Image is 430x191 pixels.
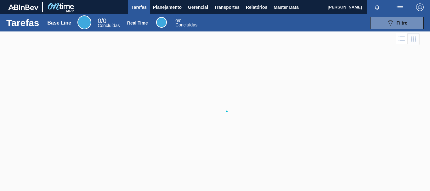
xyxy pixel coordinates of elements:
[98,17,101,24] span: 0
[77,15,91,29] div: Base Line
[175,19,197,27] div: Real Time
[98,17,106,24] span: / 0
[397,20,408,25] span: Filtro
[214,3,240,11] span: Transportes
[416,3,424,11] img: Logout
[98,18,120,28] div: Base Line
[175,18,181,23] span: / 0
[367,3,387,12] button: Notificações
[188,3,208,11] span: Gerencial
[8,4,38,10] img: TNhmsLtSVTkK8tSr43FrP2fwEKptu5GPRR3wAAAABJRU5ErkJggg==
[98,23,120,28] span: Concluídas
[127,20,148,25] div: Real Time
[131,3,147,11] span: Tarefas
[48,20,71,26] div: Base Line
[156,17,167,28] div: Real Time
[396,3,404,11] img: userActions
[274,3,298,11] span: Master Data
[175,18,178,23] span: 0
[246,3,267,11] span: Relatórios
[6,19,39,26] h1: Tarefas
[153,3,182,11] span: Planejamento
[370,17,424,29] button: Filtro
[175,22,197,27] span: Concluídas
